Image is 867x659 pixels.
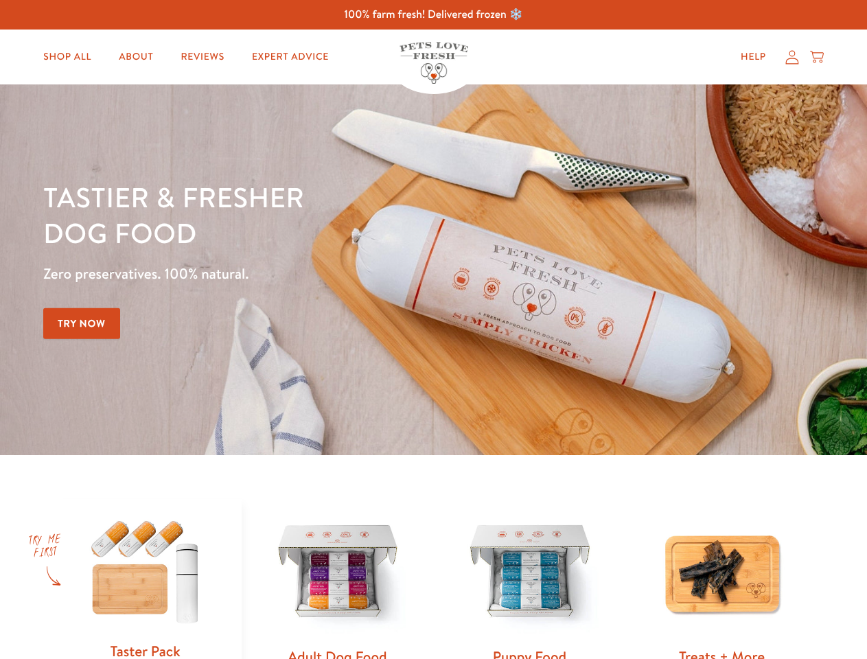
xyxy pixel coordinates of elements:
a: Shop All [32,43,102,71]
a: About [108,43,164,71]
h1: Tastier & fresher dog food [43,179,564,251]
img: Pets Love Fresh [400,42,468,84]
a: Expert Advice [241,43,340,71]
a: Help [730,43,777,71]
a: Try Now [43,308,120,339]
a: Reviews [170,43,235,71]
p: Zero preservatives. 100% natural. [43,262,564,286]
